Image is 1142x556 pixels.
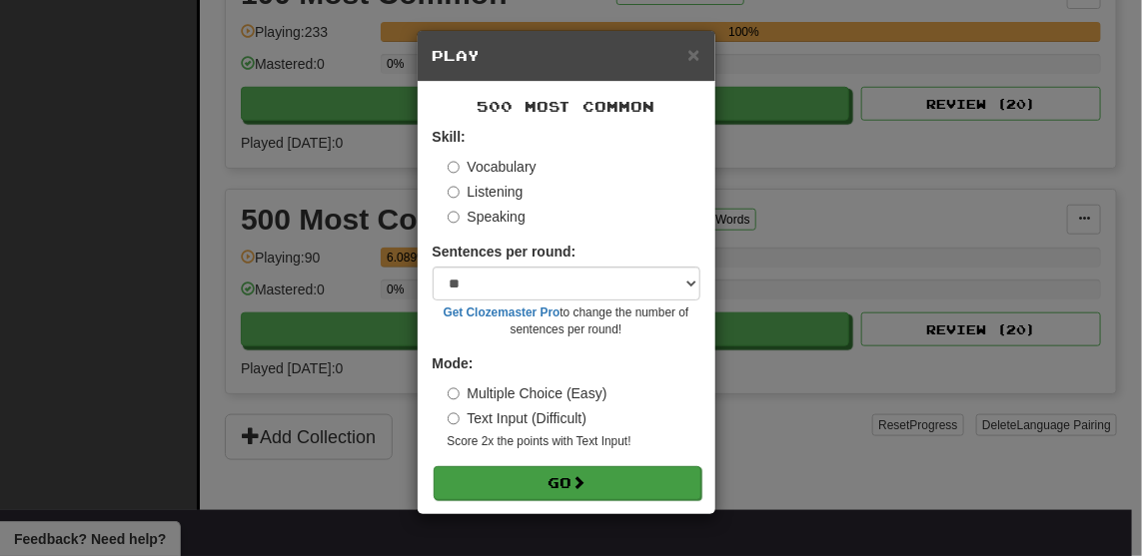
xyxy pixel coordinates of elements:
strong: Skill: [433,129,466,145]
strong: Mode: [433,355,474,371]
button: Close [687,44,699,65]
small: Score 2x the points with Text Input ! [448,433,700,450]
input: Multiple Choice (Easy) [448,387,461,400]
label: Speaking [448,207,526,227]
label: Listening [448,182,524,202]
small: to change the number of sentences per round! [433,304,700,338]
label: Multiple Choice (Easy) [448,383,607,403]
span: × [687,43,699,66]
input: Vocabulary [448,161,461,174]
span: 500 Most Common [478,98,655,115]
input: Text Input (Difficult) [448,412,461,425]
button: Go [434,466,701,500]
input: Listening [448,186,461,199]
label: Vocabulary [448,157,537,177]
a: Get Clozemaster Pro [444,305,561,319]
h5: Play [433,46,700,66]
label: Text Input (Difficult) [448,408,587,428]
label: Sentences per round: [433,242,576,262]
input: Speaking [448,211,461,224]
